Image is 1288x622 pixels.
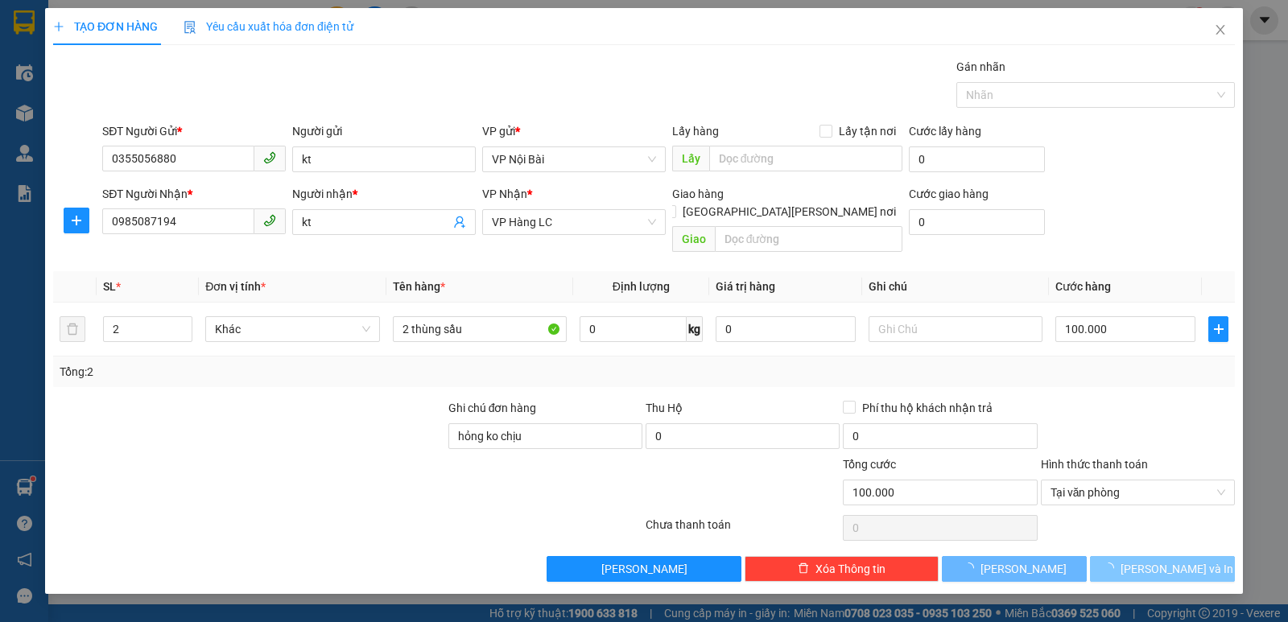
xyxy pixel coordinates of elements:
[184,20,353,33] span: Yêu cầu xuất hóa đơn điện tử
[715,226,903,252] input: Dọc đường
[1214,23,1227,36] span: close
[909,187,989,200] label: Cước giao hàng
[672,226,715,252] span: Giao
[1041,458,1148,471] label: Hình thức thanh toán
[215,317,369,341] span: Khác
[601,560,687,578] span: [PERSON_NAME]
[909,146,1045,172] input: Cước lấy hàng
[1209,323,1228,336] span: plus
[909,125,981,138] label: Cước lấy hàng
[1051,480,1225,505] span: Tại văn phòng
[60,316,85,342] button: delete
[1198,8,1243,53] button: Close
[942,556,1087,582] button: [PERSON_NAME]
[676,203,902,220] span: [GEOGRAPHIC_DATA][PERSON_NAME] nơi
[716,280,775,293] span: Giá trị hàng
[102,185,286,203] div: SĐT Người Nhận
[292,185,476,203] div: Người nhận
[832,122,902,140] span: Lấy tận nơi
[448,423,642,449] input: Ghi chú đơn hàng
[1055,280,1111,293] span: Cước hàng
[862,271,1049,303] th: Ghi chú
[453,216,466,229] span: user-add
[815,560,885,578] span: Xóa Thông tin
[64,208,89,233] button: plus
[482,187,527,200] span: VP Nhận
[646,402,683,414] span: Thu Hộ
[482,122,666,140] div: VP gửi
[869,316,1042,342] input: Ghi Chú
[53,21,64,32] span: plus
[745,556,939,582] button: deleteXóa Thông tin
[956,60,1005,73] label: Gán nhãn
[687,316,703,342] span: kg
[215,13,389,39] b: [DOMAIN_NAME]
[263,151,276,164] span: phone
[716,316,856,342] input: 0
[205,280,266,293] span: Đơn vị tính
[1090,556,1235,582] button: [PERSON_NAME] và In
[263,214,276,227] span: phone
[492,147,656,171] span: VP Nội Bài
[53,20,158,33] span: TẠO ĐƠN HÀNG
[85,93,389,195] h2: VP Nhận: VP Sapa
[1208,316,1228,342] button: plus
[644,516,841,544] div: Chưa thanh toán
[60,363,498,381] div: Tổng: 2
[9,93,130,120] h2: DGZ9EBVA
[1103,562,1121,574] span: loading
[393,316,567,342] input: VD: Bàn, Ghế
[103,280,116,293] span: SL
[672,146,709,171] span: Lấy
[292,122,476,140] div: Người gửi
[909,209,1045,235] input: Cước giao hàng
[547,556,741,582] button: [PERSON_NAME]
[856,399,999,417] span: Phí thu hộ khách nhận trả
[448,402,537,414] label: Ghi chú đơn hàng
[672,187,724,200] span: Giao hàng
[963,562,980,574] span: loading
[184,21,196,34] img: icon
[1121,560,1233,578] span: [PERSON_NAME] và In
[709,146,903,171] input: Dọc đường
[613,280,670,293] span: Định lượng
[9,13,89,93] img: logo.jpg
[102,122,286,140] div: SĐT Người Gửi
[672,125,719,138] span: Lấy hàng
[980,560,1067,578] span: [PERSON_NAME]
[798,562,809,575] span: delete
[393,280,445,293] span: Tên hàng
[64,214,89,227] span: plus
[492,210,656,234] span: VP Hàng LC
[843,458,896,471] span: Tổng cước
[97,38,196,64] b: Sao Việt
